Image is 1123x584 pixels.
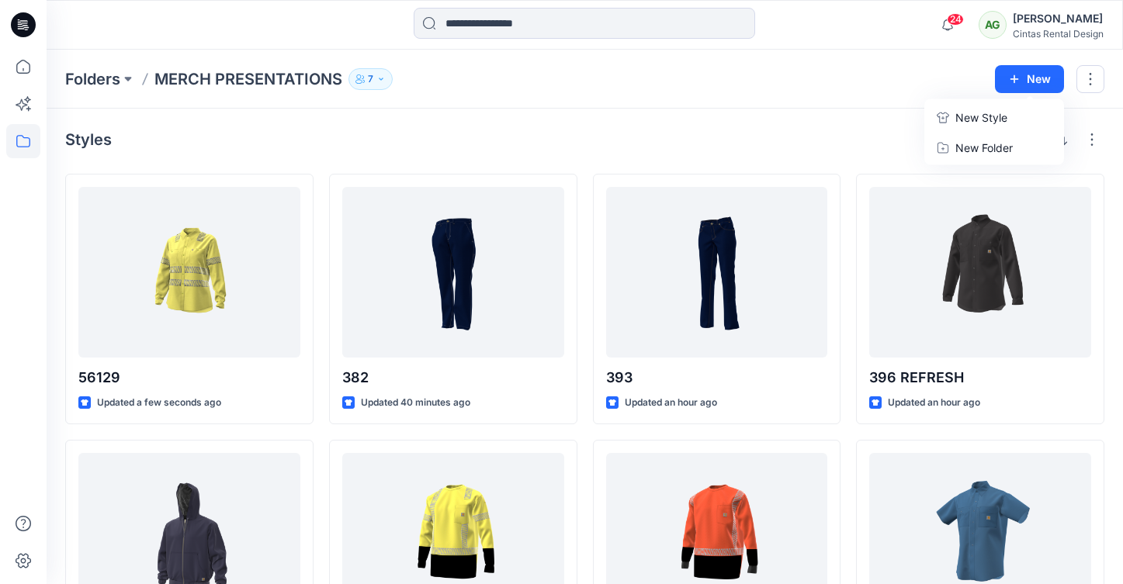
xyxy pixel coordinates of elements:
[606,187,828,358] a: 393
[368,71,373,88] p: 7
[869,367,1091,389] p: 396 REFRESH
[888,395,980,411] p: Updated an hour ago
[65,130,112,149] h4: Styles
[65,68,120,90] a: Folders
[1013,28,1104,40] div: Cintas Rental Design
[78,187,300,358] a: 56129
[995,65,1064,93] button: New
[342,187,564,358] a: 382
[955,109,1007,127] p: New Style
[342,367,564,389] p: 382
[348,68,393,90] button: 7
[955,140,1013,156] p: New Folder
[78,367,300,389] p: 56129
[625,395,717,411] p: Updated an hour ago
[606,367,828,389] p: 393
[154,68,342,90] p: MERCH PRESENTATIONS
[869,187,1091,358] a: 396 REFRESH
[361,395,470,411] p: Updated 40 minutes ago
[1013,9,1104,28] div: [PERSON_NAME]
[979,11,1007,39] div: AG
[947,13,964,26] span: 24
[927,102,1061,133] a: New Style
[97,395,221,411] p: Updated a few seconds ago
